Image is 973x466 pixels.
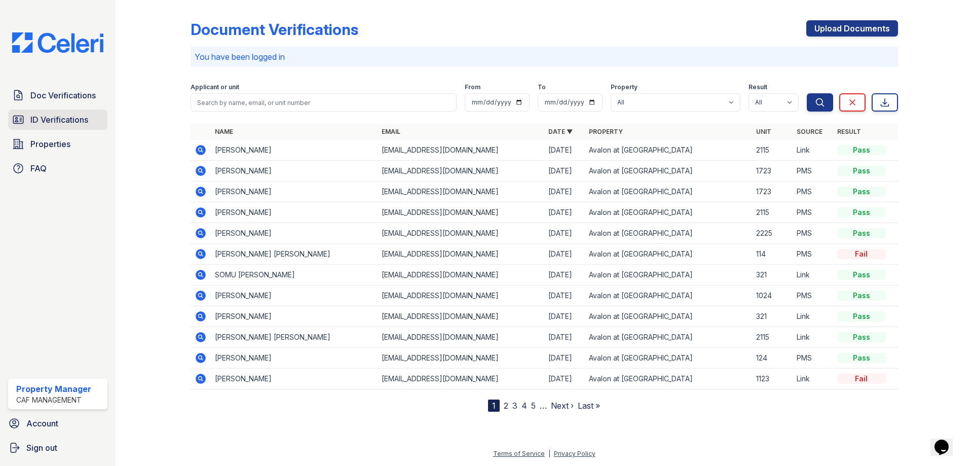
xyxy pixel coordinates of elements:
td: Avalon at [GEOGRAPHIC_DATA] [585,306,752,327]
td: Link [793,306,833,327]
div: Property Manager [16,383,91,395]
div: Pass [837,311,886,321]
td: [EMAIL_ADDRESS][DOMAIN_NAME] [378,161,544,182]
a: Next › [551,401,574,411]
td: [PERSON_NAME] [211,182,378,202]
a: FAQ [8,158,107,178]
td: [DATE] [544,306,585,327]
td: Avalon at [GEOGRAPHIC_DATA] [585,182,752,202]
a: Sign out [4,438,111,458]
div: Fail [837,374,886,384]
td: [DATE] [544,223,585,244]
a: Properties [8,134,107,154]
a: Doc Verifications [8,85,107,105]
td: [EMAIL_ADDRESS][DOMAIN_NAME] [378,348,544,369]
a: Account [4,413,111,434]
td: [EMAIL_ADDRESS][DOMAIN_NAME] [378,244,544,265]
td: Link [793,265,833,285]
td: SOMU [PERSON_NAME] [211,265,378,285]
a: Upload Documents [806,20,898,37]
label: To [538,83,546,91]
td: Avalon at [GEOGRAPHIC_DATA] [585,161,752,182]
a: Name [215,128,233,135]
td: [EMAIL_ADDRESS][DOMAIN_NAME] [378,369,544,389]
td: 321 [752,306,793,327]
td: Avalon at [GEOGRAPHIC_DATA] [585,202,752,223]
td: 2115 [752,327,793,348]
a: 4 [521,401,527,411]
td: [DATE] [544,285,585,306]
a: Result [837,128,861,135]
div: 1 [488,400,500,412]
td: 1123 [752,369,793,389]
div: | [548,450,550,457]
td: 2115 [752,202,793,223]
td: [PERSON_NAME] [211,285,378,306]
td: Link [793,327,833,348]
p: You have been logged in [195,51,894,63]
td: PMS [793,285,833,306]
label: From [465,83,480,91]
a: 5 [531,401,536,411]
div: Pass [837,353,886,363]
a: Date ▼ [548,128,573,135]
a: 3 [512,401,517,411]
td: [DATE] [544,265,585,285]
td: Avalon at [GEOGRAPHIC_DATA] [585,140,752,161]
img: CE_Logo_Blue-a8612792a0a2168367f1c8372b55b34899dd931a85d93a1a3d3e32e68fde9ad4.png [4,32,111,53]
td: 1723 [752,161,793,182]
a: Privacy Policy [554,450,595,457]
a: Source [797,128,822,135]
div: Pass [837,187,886,197]
label: Applicant or unit [191,83,239,91]
iframe: chat widget [930,425,963,456]
td: 114 [752,244,793,265]
td: [EMAIL_ADDRESS][DOMAIN_NAME] [378,327,544,348]
div: CAF Management [16,395,91,405]
span: Doc Verifications [30,89,96,101]
td: [EMAIL_ADDRESS][DOMAIN_NAME] [378,140,544,161]
td: [DATE] [544,161,585,182]
td: PMS [793,348,833,369]
td: Avalon at [GEOGRAPHIC_DATA] [585,348,752,369]
a: ID Verifications [8,110,107,130]
td: [DATE] [544,202,585,223]
td: PMS [793,202,833,223]
td: [DATE] [544,327,585,348]
td: Avalon at [GEOGRAPHIC_DATA] [585,369,752,389]
td: 2225 [752,223,793,244]
td: [PERSON_NAME] [211,306,378,327]
td: [EMAIL_ADDRESS][DOMAIN_NAME] [378,223,544,244]
td: [EMAIL_ADDRESS][DOMAIN_NAME] [378,265,544,285]
td: Link [793,140,833,161]
span: FAQ [30,162,47,174]
label: Result [749,83,767,91]
td: Link [793,369,833,389]
div: Pass [837,228,886,238]
span: Sign out [26,442,57,454]
td: [PERSON_NAME] [211,202,378,223]
td: [DATE] [544,348,585,369]
td: PMS [793,182,833,202]
div: Document Verifications [191,20,358,39]
td: [PERSON_NAME] [PERSON_NAME] [211,327,378,348]
td: [DATE] [544,140,585,161]
div: Pass [837,332,886,342]
td: Avalon at [GEOGRAPHIC_DATA] [585,265,752,285]
td: [EMAIL_ADDRESS][DOMAIN_NAME] [378,285,544,306]
td: 124 [752,348,793,369]
td: PMS [793,244,833,265]
td: [EMAIL_ADDRESS][DOMAIN_NAME] [378,306,544,327]
td: [DATE] [544,244,585,265]
td: [EMAIL_ADDRESS][DOMAIN_NAME] [378,182,544,202]
div: Pass [837,207,886,218]
a: 2 [504,401,508,411]
div: Pass [837,270,886,280]
td: PMS [793,223,833,244]
span: ID Verifications [30,114,88,126]
td: [DATE] [544,369,585,389]
td: 2115 [752,140,793,161]
span: Account [26,417,58,429]
a: Email [382,128,400,135]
